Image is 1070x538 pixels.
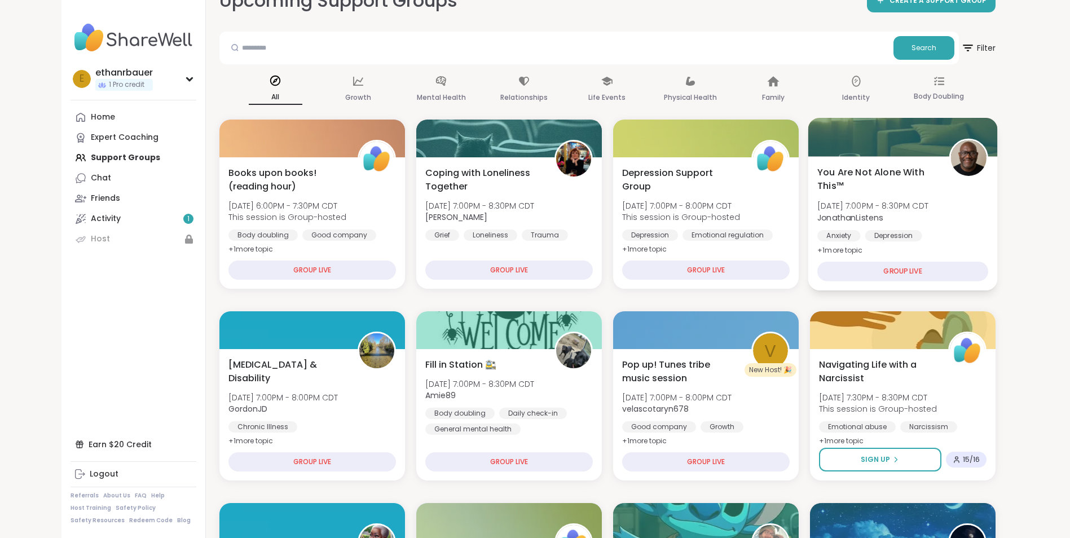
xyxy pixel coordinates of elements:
[425,358,496,372] span: Fill in Station 🚉
[135,492,147,500] a: FAQ
[963,455,980,464] span: 15 / 16
[817,165,936,193] span: You Are Not Alone With This™
[961,34,996,61] span: Filter
[95,67,153,79] div: ethanrbauer
[177,517,191,524] a: Blog
[302,230,376,241] div: Good company
[425,200,534,211] span: [DATE] 7:00PM - 8:30PM CDT
[359,142,394,177] img: ShareWell
[588,91,626,104] p: Life Events
[861,455,890,465] span: Sign Up
[80,72,84,86] span: e
[425,378,534,390] span: [DATE] 7:00PM - 8:30PM CDT
[961,32,996,64] button: Filter
[425,230,459,241] div: Grief
[500,91,548,104] p: Relationships
[187,214,190,224] span: 1
[71,168,196,188] a: Chat
[556,333,591,368] img: Amie89
[71,127,196,148] a: Expert Coaching
[425,261,593,280] div: GROUP LIVE
[556,142,591,177] img: Judy
[91,112,115,123] div: Home
[682,230,773,241] div: Emotional regulation
[817,230,861,241] div: Anxiety
[819,448,941,471] button: Sign Up
[499,408,567,419] div: Daily check-in
[228,403,267,414] b: GordonJD
[865,230,922,241] div: Depression
[425,452,593,471] div: GROUP LIVE
[71,107,196,127] a: Home
[701,421,743,433] div: Growth
[228,200,346,211] span: [DATE] 6:00PM - 7:30PM CDT
[249,90,302,105] p: All
[753,142,788,177] img: ShareWell
[819,403,937,414] span: This session is Group-hosted
[425,211,487,223] b: [PERSON_NAME]
[425,424,521,435] div: General mental health
[622,452,790,471] div: GROUP LIVE
[745,363,796,377] div: New Host! 🎉
[228,358,345,385] span: [MEDICAL_DATA] & Disability
[817,262,988,281] div: GROUP LIVE
[950,333,985,368] img: ShareWell
[228,261,396,280] div: GROUP LIVE
[129,517,173,524] a: Redeem Code
[109,80,144,90] span: 1 Pro credit
[71,229,196,249] a: Host
[664,91,717,104] p: Physical Health
[71,464,196,484] a: Logout
[425,408,495,419] div: Body doubling
[71,492,99,500] a: Referrals
[622,392,732,403] span: [DATE] 7:00PM - 8:00PM CDT
[91,233,110,245] div: Host
[91,173,111,184] div: Chat
[819,358,936,385] span: Navigating Life with a Narcissist
[71,209,196,229] a: Activity1
[900,421,957,433] div: Narcissism
[71,504,111,512] a: Host Training
[71,434,196,455] div: Earn $20 Credit
[228,452,396,471] div: GROUP LIVE
[622,421,696,433] div: Good company
[228,421,297,433] div: Chronic Illness
[228,166,345,193] span: Books upon books!(reading hour)
[912,43,936,53] span: Search
[116,504,156,512] a: Safety Policy
[622,200,740,211] span: [DATE] 7:00PM - 8:00PM CDT
[819,421,896,433] div: Emotional abuse
[417,91,466,104] p: Mental Health
[71,517,125,524] a: Safety Resources
[622,211,740,223] span: This session is Group-hosted
[90,469,118,480] div: Logout
[817,211,883,223] b: JonathanListens
[893,36,954,60] button: Search
[103,492,130,500] a: About Us
[345,91,371,104] p: Growth
[91,213,121,224] div: Activity
[425,390,456,401] b: Amie89
[151,492,165,500] a: Help
[622,230,678,241] div: Depression
[425,166,542,193] span: Coping with Loneliness Together
[622,261,790,280] div: GROUP LIVE
[464,230,517,241] div: Loneliness
[91,193,120,204] div: Friends
[91,132,158,143] div: Expert Coaching
[622,403,689,414] b: velascotaryn678
[764,338,776,364] span: v
[359,333,394,368] img: GordonJD
[817,200,928,211] span: [DATE] 7:00PM - 8:30PM CDT
[228,230,298,241] div: Body doubling
[71,188,196,209] a: Friends
[762,91,785,104] p: Family
[842,91,870,104] p: Identity
[819,392,937,403] span: [DATE] 7:30PM - 8:30PM CDT
[522,230,568,241] div: Trauma
[914,90,964,103] p: Body Doubling
[622,166,739,193] span: Depression Support Group
[71,18,196,58] img: ShareWell Nav Logo
[622,358,739,385] span: Pop up! Tunes tribe music session
[950,140,986,176] img: JonathanListens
